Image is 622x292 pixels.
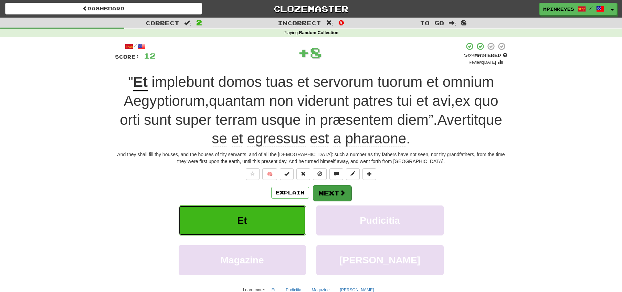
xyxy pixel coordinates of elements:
span: tuas [266,74,293,90]
span: To go [420,19,444,26]
span: Incorrect [278,19,321,26]
span: diem” [397,112,433,128]
span: mpinkeyes [543,6,574,12]
span: : [184,20,192,26]
span: a [333,130,341,147]
span: terram [215,112,257,128]
span: Score: [115,54,140,60]
div: / [115,42,156,51]
span: orti [120,112,140,128]
span: et [416,93,428,109]
span: " [128,74,133,90]
button: Set this sentence to 100% Mastered (alt+m) [280,168,294,180]
span: patres [353,93,393,109]
u: Et [133,74,148,91]
button: Explain [271,187,309,199]
a: Clozemaster [212,3,409,15]
span: Avertitque [437,112,502,128]
span: Aegyptiorum [124,93,205,109]
span: servorum [313,74,373,90]
span: quantam [209,93,265,109]
button: 🧠 [262,168,277,180]
span: Pudicitia [360,215,400,226]
span: in [305,112,316,128]
span: et [426,74,439,90]
button: Edit sentence (alt+d) [346,168,360,180]
span: ex [455,93,470,109]
small: Review: [DATE] [468,60,496,65]
span: non [269,93,293,109]
span: / [589,6,593,10]
div: Mastered [464,52,507,59]
span: sunt [144,112,171,128]
span: et [297,74,309,90]
span: tui [397,93,412,109]
button: Next [313,185,351,201]
button: Et [179,205,306,235]
span: : [326,20,334,26]
span: egressus [247,130,306,147]
a: mpinkeyes / [539,3,608,15]
span: Et [238,215,247,226]
button: Discuss sentence (alt+u) [329,168,343,180]
span: viderunt [297,93,349,109]
span: se [212,130,227,147]
span: 2 [196,18,202,27]
button: [PERSON_NAME] [316,245,444,275]
div: And they shall fill thy houses, and the houses of thy servants, and of all the [DEMOGRAPHIC_DATA]... [115,151,507,165]
span: implebunt [152,74,214,90]
span: quo [474,93,498,109]
button: Ignore sentence (alt+i) [313,168,327,180]
strong: Random Collection [299,30,339,35]
span: 0 [338,18,344,27]
span: Magazine [220,255,264,265]
span: tuorum [378,74,423,90]
button: Add to collection (alt+a) [362,168,376,180]
span: præsentem [320,112,393,128]
span: 8 [310,44,322,61]
span: Correct [146,19,179,26]
button: Reset to 0% Mastered (alt+r) [296,168,310,180]
span: : [449,20,456,26]
button: Favorite sentence (alt+f) [246,168,260,180]
span: 8 [461,18,467,27]
button: Pudicitia [316,205,444,235]
span: et [231,130,243,147]
a: Dashboard [5,3,202,14]
span: [PERSON_NAME] [339,255,420,265]
span: usque [261,112,301,128]
span: est [310,130,329,147]
span: + [298,42,310,63]
span: domos [218,74,262,90]
span: omnium [443,74,494,90]
span: pharaone [345,130,407,147]
span: 12 [144,51,156,60]
button: Magazine [179,245,306,275]
span: avi [432,93,451,109]
span: , , . . [120,74,502,147]
span: super [175,112,211,128]
span: 50 % [464,52,474,58]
